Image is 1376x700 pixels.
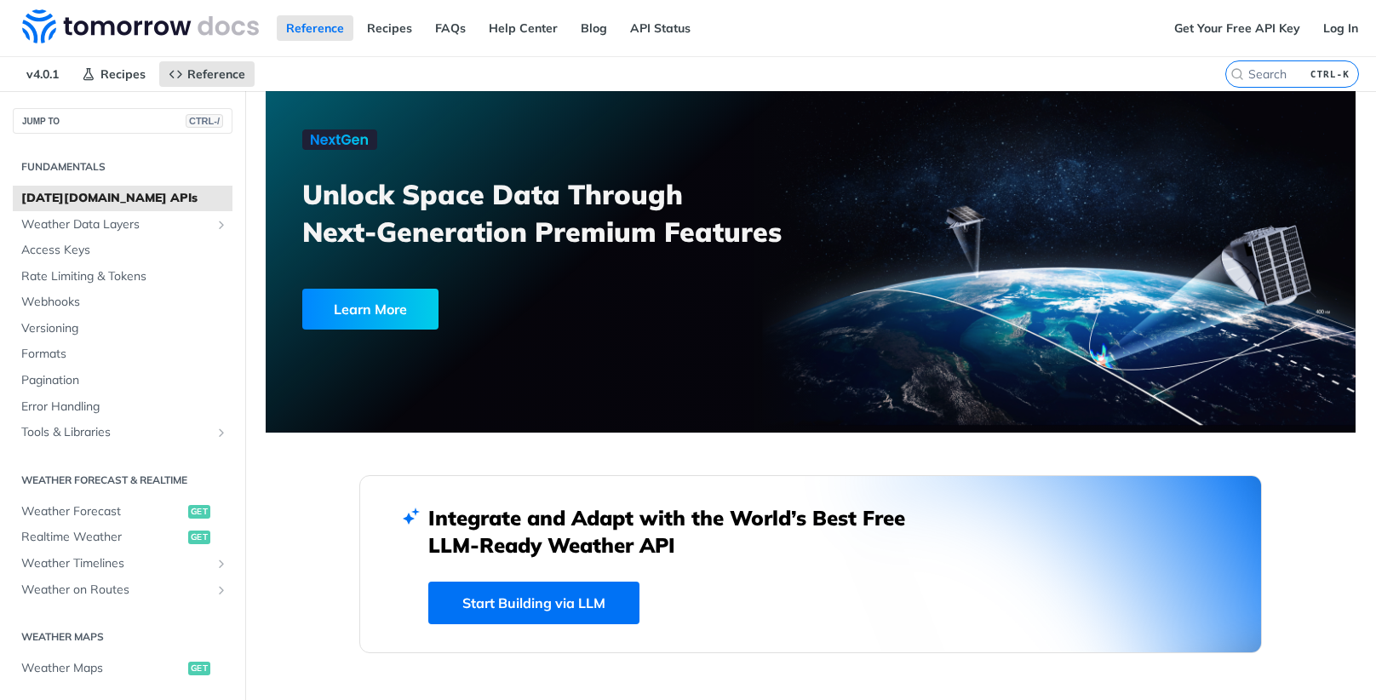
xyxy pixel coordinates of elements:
[21,399,228,416] span: Error Handling
[186,114,223,128] span: CTRL-/
[21,268,228,285] span: Rate Limiting & Tokens
[159,61,255,87] a: Reference
[21,242,228,259] span: Access Keys
[72,61,155,87] a: Recipes
[21,529,184,546] span: Realtime Weather
[21,424,210,441] span: Tools & Libraries
[188,662,210,675] span: get
[188,505,210,519] span: get
[428,582,639,624] a: Start Building via LLM
[1165,15,1310,41] a: Get Your Free API Key
[215,557,228,571] button: Show subpages for Weather Timelines
[1306,66,1354,83] kbd: CTRL-K
[13,577,232,603] a: Weather on RoutesShow subpages for Weather on Routes
[426,15,475,41] a: FAQs
[215,426,228,439] button: Show subpages for Tools & Libraries
[13,656,232,681] a: Weather Mapsget
[302,129,377,150] img: NextGen
[479,15,567,41] a: Help Center
[21,294,228,311] span: Webhooks
[621,15,700,41] a: API Status
[13,238,232,263] a: Access Keys
[13,212,232,238] a: Weather Data LayersShow subpages for Weather Data Layers
[13,629,232,645] h2: Weather Maps
[13,420,232,445] a: Tools & LibrariesShow subpages for Tools & Libraries
[21,582,210,599] span: Weather on Routes
[215,218,228,232] button: Show subpages for Weather Data Layers
[13,499,232,525] a: Weather Forecastget
[188,531,210,544] span: get
[21,503,184,520] span: Weather Forecast
[13,264,232,290] a: Rate Limiting & Tokens
[215,583,228,597] button: Show subpages for Weather on Routes
[187,66,245,82] span: Reference
[428,504,931,559] h2: Integrate and Adapt with the World’s Best Free LLM-Ready Weather API
[21,216,210,233] span: Weather Data Layers
[1230,67,1244,81] svg: Search
[13,394,232,420] a: Error Handling
[13,316,232,341] a: Versioning
[21,346,228,363] span: Formats
[21,660,184,677] span: Weather Maps
[17,61,68,87] span: v4.0.1
[100,66,146,82] span: Recipes
[13,368,232,393] a: Pagination
[21,372,228,389] span: Pagination
[13,473,232,488] h2: Weather Forecast & realtime
[13,290,232,315] a: Webhooks
[13,108,232,134] button: JUMP TOCTRL-/
[21,190,228,207] span: [DATE][DOMAIN_NAME] APIs
[13,551,232,577] a: Weather TimelinesShow subpages for Weather Timelines
[277,15,353,41] a: Reference
[13,186,232,211] a: [DATE][DOMAIN_NAME] APIs
[1314,15,1367,41] a: Log In
[13,341,232,367] a: Formats
[13,159,232,175] h2: Fundamentals
[13,525,232,550] a: Realtime Weatherget
[302,289,439,330] div: Learn More
[21,555,210,572] span: Weather Timelines
[302,175,829,250] h3: Unlock Space Data Through Next-Generation Premium Features
[302,289,724,330] a: Learn More
[22,9,259,43] img: Tomorrow.io Weather API Docs
[571,15,616,41] a: Blog
[21,320,228,337] span: Versioning
[358,15,421,41] a: Recipes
